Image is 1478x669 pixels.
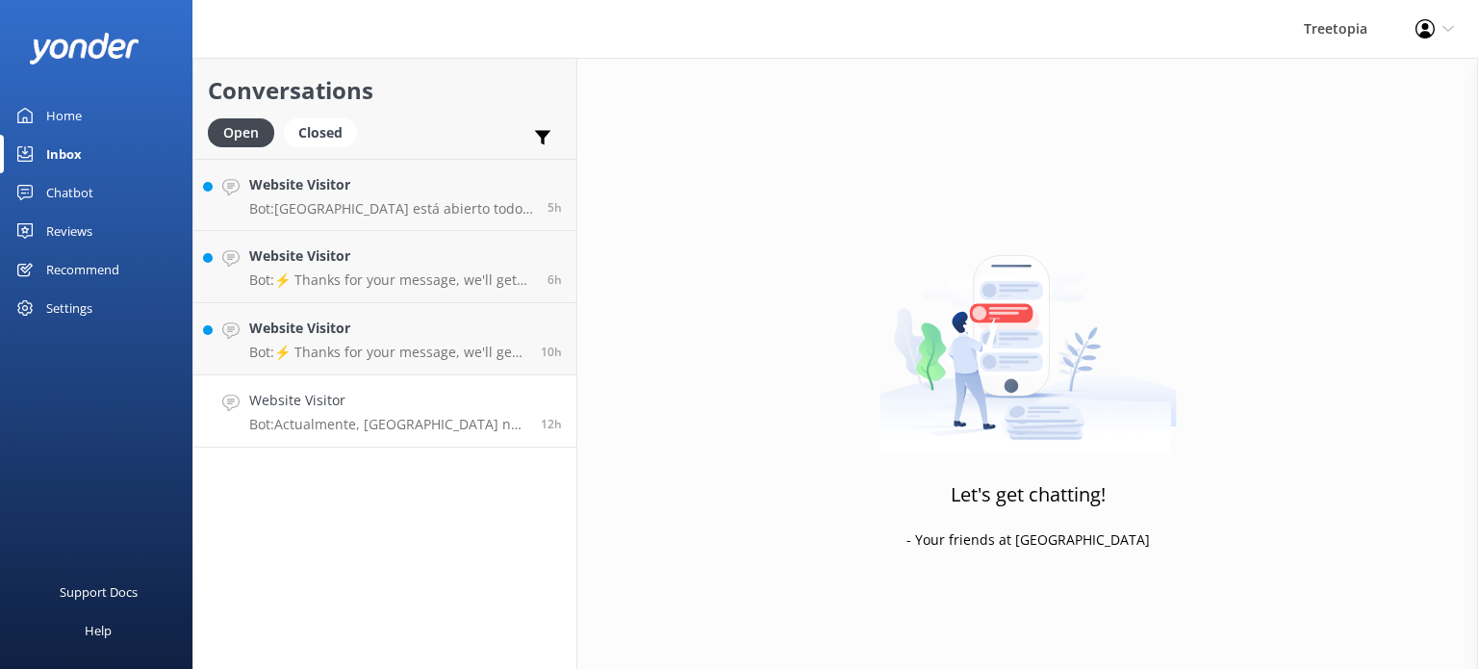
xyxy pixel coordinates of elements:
div: Home [46,96,82,135]
img: yonder-white-logo.png [29,33,140,64]
div: Reviews [46,212,92,250]
h4: Website Visitor [249,318,526,339]
img: artwork of a man stealing a conversation from at giant smartphone [879,215,1177,455]
div: Open [208,118,274,147]
div: Chatbot [46,173,93,212]
h2: Conversations [208,72,562,109]
p: Bot: ⚡ Thanks for your message, we'll get back to you as soon as we can. You're also welcome to k... [249,344,526,361]
div: Recommend [46,250,119,289]
span: Oct 01 2025 01:48am (UTC -06:00) America/Mexico_City [548,199,562,216]
h3: Let's get chatting! [951,479,1106,510]
a: Website VisitorBot:Actualmente, [GEOGRAPHIC_DATA] no tiene su propio hotel, pero hay varias opcio... [193,375,576,448]
a: Website VisitorBot:[GEOGRAPHIC_DATA] está abierto todo el año, incluidos los [PERSON_NAME] festiv... [193,159,576,231]
p: Bot: [GEOGRAPHIC_DATA] está abierto todo el año, incluidos los [PERSON_NAME] festivos importantes. 🌟 [249,200,533,218]
h4: Website Visitor [249,245,533,267]
p: Bot: ⚡ Thanks for your message, we'll get back to you as soon as we can. You're also welcome to k... [249,271,533,289]
div: Closed [284,118,357,147]
a: Website VisitorBot:⚡ Thanks for your message, we'll get back to you as soon as we can. You're als... [193,231,576,303]
a: Closed [284,121,367,142]
a: Open [208,121,284,142]
p: - Your friends at [GEOGRAPHIC_DATA] [906,529,1150,551]
div: Help [85,611,112,650]
span: Sep 30 2025 06:55pm (UTC -06:00) America/Mexico_City [541,416,562,432]
span: Sep 30 2025 08:31pm (UTC -06:00) America/Mexico_City [541,344,562,360]
div: Support Docs [60,573,138,611]
span: Oct 01 2025 12:58am (UTC -06:00) America/Mexico_City [548,271,562,288]
div: Inbox [46,135,82,173]
a: Website VisitorBot:⚡ Thanks for your message, we'll get back to you as soon as we can. You're als... [193,303,576,375]
h4: Website Visitor [249,390,526,411]
h4: Website Visitor [249,174,533,195]
p: Bot: Actualmente, [GEOGRAPHIC_DATA] no tiene su propio hotel, pero hay varias opciones de alojami... [249,416,526,433]
div: Settings [46,289,92,327]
